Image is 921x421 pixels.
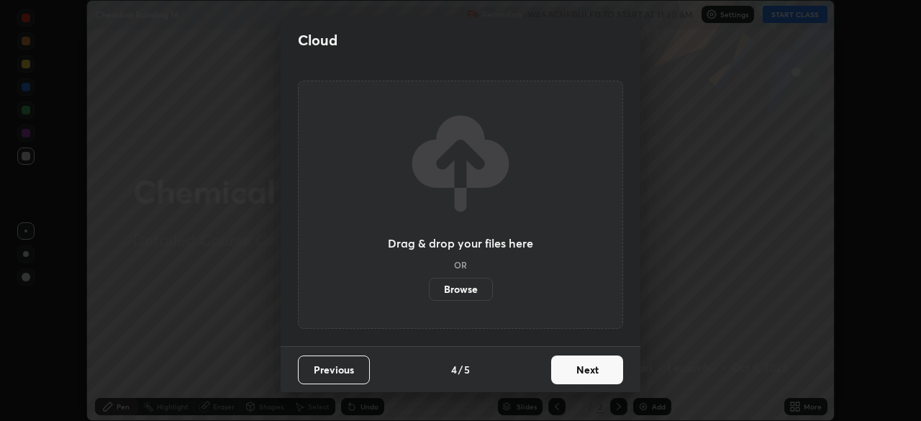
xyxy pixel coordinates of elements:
[458,362,463,377] h4: /
[464,362,470,377] h4: 5
[551,356,623,384] button: Next
[298,356,370,384] button: Previous
[298,31,337,50] h2: Cloud
[388,237,533,249] h3: Drag & drop your files here
[451,362,457,377] h4: 4
[454,261,467,269] h5: OR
